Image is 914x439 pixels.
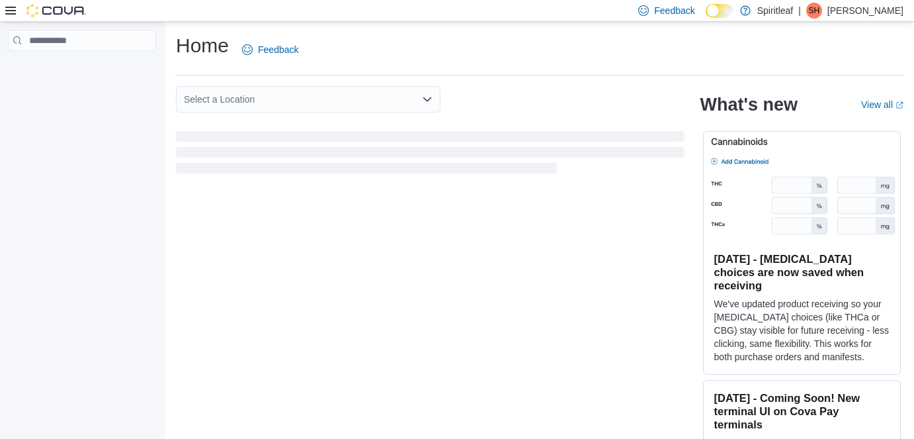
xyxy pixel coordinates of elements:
[26,4,86,17] img: Cova
[176,32,229,59] h1: Home
[706,4,733,18] input: Dark Mode
[798,3,801,19] p: |
[258,43,298,56] span: Feedback
[422,94,433,105] button: Open list of options
[700,94,798,115] h2: What's new
[757,3,793,19] p: Spiritleaf
[714,252,890,292] h3: [DATE] - [MEDICAL_DATA] choices are now saved when receiving
[237,36,304,63] a: Feedback
[895,101,903,109] svg: External link
[714,391,890,431] h3: [DATE] - Coming Soon! New terminal UI on Cova Pay terminals
[8,54,156,85] nav: Complex example
[809,3,820,19] span: SH
[654,4,694,17] span: Feedback
[861,99,903,110] a: View allExternal link
[714,297,890,364] p: We've updated product receiving so your [MEDICAL_DATA] choices (like THCa or CBG) stay visible fo...
[176,134,685,176] span: Loading
[806,3,822,19] div: Shelby HA
[827,3,903,19] p: [PERSON_NAME]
